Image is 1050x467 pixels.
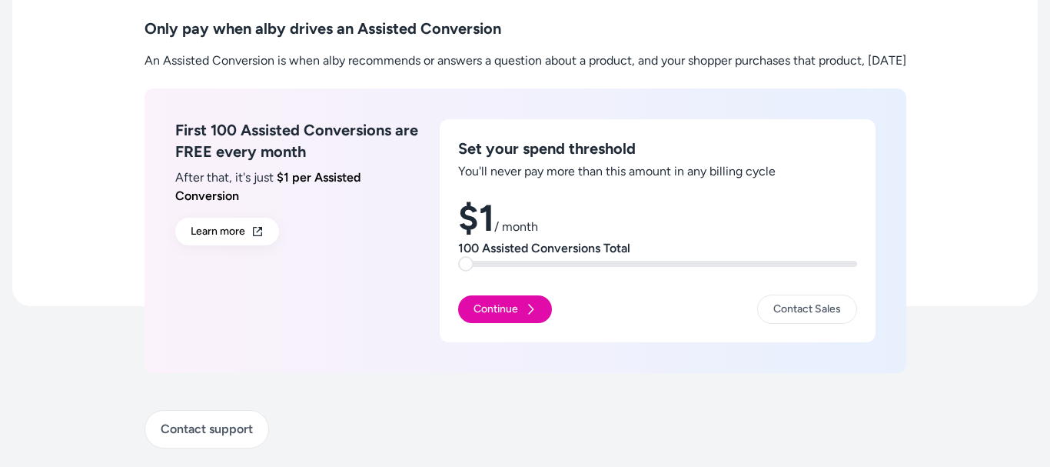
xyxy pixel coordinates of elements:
[145,18,906,39] h3: Only pay when alby drives an Assisted Conversion
[175,119,421,162] h3: First 100 Assisted Conversions are FREE every month
[458,199,857,236] h1: $1
[145,52,906,70] p: An Assisted Conversion is when alby recommends or answers a question about a product, and your sh...
[175,218,279,245] a: Learn more
[458,239,857,258] p: 100 Assisted Conversions Total
[458,138,857,159] h3: Set your spend threshold
[458,295,552,323] button: Continue
[175,168,421,205] p: After that, it's just
[458,162,857,181] p: You'll never pay more than this amount in any billing cycle
[757,295,857,324] a: Contact Sales
[145,410,269,449] a: Contact support
[494,219,538,234] span: / month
